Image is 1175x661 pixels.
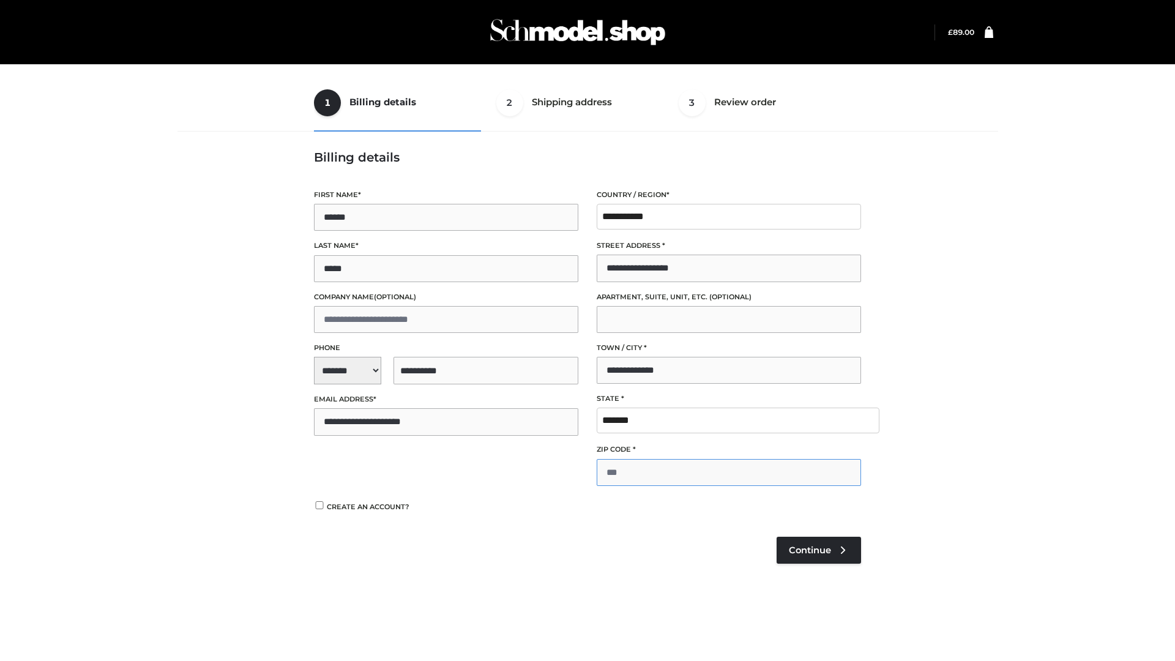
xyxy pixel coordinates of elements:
label: Email address [314,394,578,405]
span: Create an account? [327,502,409,511]
label: Town / City [597,342,861,354]
label: ZIP Code [597,444,861,455]
a: £89.00 [948,28,974,37]
label: Street address [597,240,861,252]
span: (optional) [374,293,416,301]
label: Last name [314,240,578,252]
span: £ [948,28,953,37]
label: Phone [314,342,578,354]
a: Continue [777,537,861,564]
label: Company name [314,291,578,303]
label: Apartment, suite, unit, etc. [597,291,861,303]
span: Continue [789,545,831,556]
span: (optional) [709,293,752,301]
input: Create an account? [314,501,325,509]
h3: Billing details [314,150,861,165]
bdi: 89.00 [948,28,974,37]
img: Schmodel Admin 964 [486,8,670,56]
label: Country / Region [597,189,861,201]
label: State [597,393,861,405]
label: First name [314,189,578,201]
